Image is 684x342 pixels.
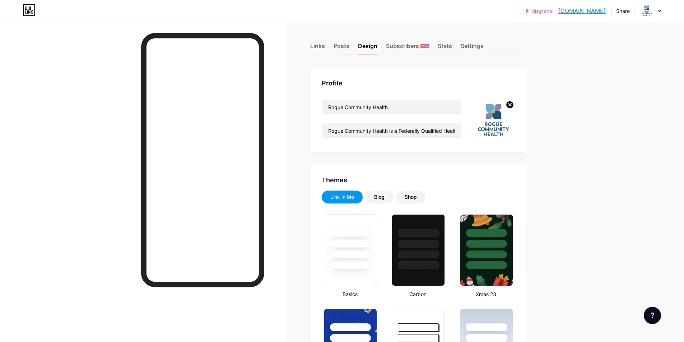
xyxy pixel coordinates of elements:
[330,193,354,201] div: Link in bio
[322,290,378,298] div: Basics
[640,4,653,18] img: roguecommunityhealth
[310,42,325,55] div: Links
[422,44,428,48] span: NEW
[405,193,417,201] div: Shop
[458,290,514,298] div: Xmas 23
[616,7,630,15] div: Share
[322,100,461,114] input: Name
[334,42,349,55] div: Posts
[374,193,385,201] div: Blog
[390,290,446,298] div: Carbon
[358,42,377,55] div: Design
[322,123,461,138] input: Bio
[558,6,606,15] a: [DOMAIN_NAME]
[461,42,484,55] div: Settings
[322,78,514,88] div: Profile
[438,42,452,55] div: Stats
[473,99,514,141] img: roguecommunityhealth
[386,42,429,55] div: Subscribers
[525,8,553,14] a: Upgrade
[322,175,514,185] div: Themes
